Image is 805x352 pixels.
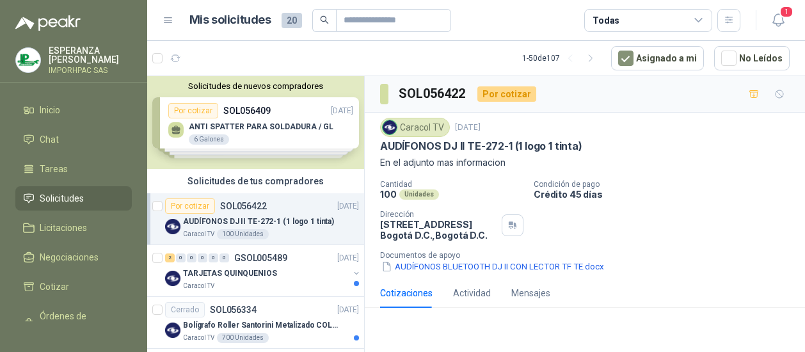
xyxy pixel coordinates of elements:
[40,103,60,117] span: Inicio
[217,333,269,343] div: 700 Unidades
[15,15,81,31] img: Logo peakr
[380,180,523,189] p: Cantidad
[380,260,605,273] button: AUDÍFONOS BLUETOOTH DJ II CON LECTOR TF TE.docx
[399,84,467,104] h3: SOL056422
[183,333,214,343] p: Caracol TV
[534,189,800,200] p: Crédito 45 días
[147,169,364,193] div: Solicitudes de tus compradores
[40,162,68,176] span: Tareas
[49,46,132,64] p: ESPERANZA [PERSON_NAME]
[534,180,800,189] p: Condición de pago
[165,302,205,317] div: Cerrado
[337,200,359,212] p: [DATE]
[380,219,497,241] p: [STREET_ADDRESS] Bogotá D.C. , Bogotá D.C.
[152,81,359,91] button: Solicitudes de nuevos compradores
[383,120,397,134] img: Company Logo
[399,189,439,200] div: Unidades
[165,198,215,214] div: Por cotizar
[147,297,364,349] a: CerradoSOL056334[DATE] Company LogoBolígrafo Roller Santorini Metalizado COLOR MORADO 1logoCaraco...
[210,305,257,314] p: SOL056334
[187,253,196,262] div: 0
[337,304,359,316] p: [DATE]
[183,229,214,239] p: Caracol TV
[282,13,302,28] span: 20
[165,323,180,338] img: Company Logo
[49,67,132,74] p: IMPORHPAC SAS
[714,46,790,70] button: No Leídos
[593,13,619,28] div: Todas
[380,156,790,170] p: En el adjunto mas informacion
[380,118,450,137] div: Caracol TV
[611,46,704,70] button: Asignado a mi
[219,253,229,262] div: 0
[380,210,497,219] p: Dirección
[40,132,59,147] span: Chat
[165,271,180,286] img: Company Logo
[477,86,536,102] div: Por cotizar
[40,309,120,337] span: Órdenes de Compra
[183,281,214,291] p: Caracol TV
[767,9,790,32] button: 1
[234,253,287,262] p: GSOL005489
[453,286,491,300] div: Actividad
[189,11,271,29] h1: Mis solicitudes
[209,253,218,262] div: 0
[15,186,132,211] a: Solicitudes
[165,253,175,262] div: 2
[380,189,397,200] p: 100
[380,251,800,260] p: Documentos de apoyo
[522,48,601,68] div: 1 - 50 de 107
[15,98,132,122] a: Inicio
[455,122,481,134] p: [DATE]
[779,6,793,18] span: 1
[217,229,269,239] div: 100 Unidades
[15,304,132,342] a: Órdenes de Compra
[320,15,329,24] span: search
[15,216,132,240] a: Licitaciones
[220,202,267,211] p: SOL056422
[176,253,186,262] div: 0
[16,48,40,72] img: Company Logo
[147,76,364,169] div: Solicitudes de nuevos compradoresPor cotizarSOL056409[DATE] ANTI SPATTER PARA SOLDADURA / GL6 Gal...
[183,319,342,332] p: Bolígrafo Roller Santorini Metalizado COLOR MORADO 1logo
[183,268,277,280] p: TARJETAS QUINQUENIOS
[198,253,207,262] div: 0
[337,252,359,264] p: [DATE]
[40,280,69,294] span: Cotizar
[165,219,180,234] img: Company Logo
[15,275,132,299] a: Cotizar
[165,250,362,291] a: 2 0 0 0 0 0 GSOL005489[DATE] Company LogoTARJETAS QUINQUENIOSCaracol TV
[40,191,84,205] span: Solicitudes
[15,245,132,269] a: Negociaciones
[380,286,433,300] div: Cotizaciones
[183,216,334,228] p: AUDÍFONOS DJ II TE-272-1 (1 logo 1 tinta)
[147,193,364,245] a: Por cotizarSOL056422[DATE] Company LogoAUDÍFONOS DJ II TE-272-1 (1 logo 1 tinta)Caracol TV100 Uni...
[40,221,87,235] span: Licitaciones
[15,157,132,181] a: Tareas
[40,250,99,264] span: Negociaciones
[15,127,132,152] a: Chat
[511,286,550,300] div: Mensajes
[380,140,582,153] p: AUDÍFONOS DJ II TE-272-1 (1 logo 1 tinta)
